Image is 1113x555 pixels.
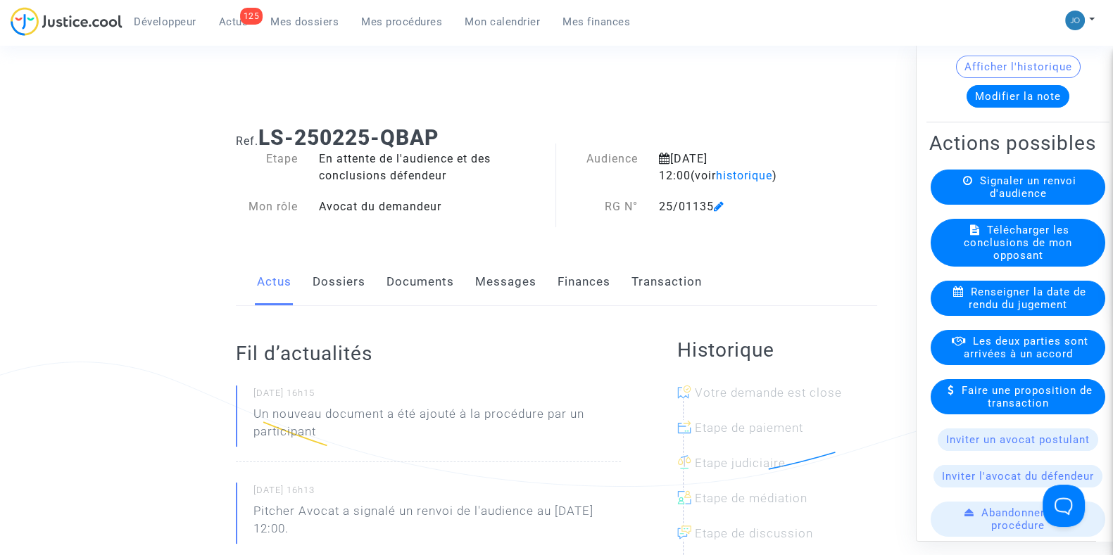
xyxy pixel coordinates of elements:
img: tab_domain_overview_orange.svg [57,82,68,93]
b: LS-250225-QBAP [258,125,439,150]
span: Renseigner la date de rendu du jugement [969,285,1086,310]
div: RG N° [556,198,648,215]
a: Dossiers [313,259,365,305]
img: 45a793c8596a0d21866ab9c5374b5e4b [1065,11,1085,30]
h2: Historique [677,338,877,362]
div: v 4.0.24 [39,23,69,34]
span: Développeur [134,15,196,28]
h2: Fil d’actualités [236,341,621,366]
a: Finances [558,259,610,305]
div: Mon rôle [225,198,308,215]
span: Inviter un avocat postulant [946,433,1090,445]
div: 25/01135 [648,198,832,215]
span: Les deux parties sont arrivées à un accord [964,334,1088,359]
span: Votre demande est close [695,385,842,400]
span: Signaler un renvoi d'audience [980,174,1076,199]
div: Etape [225,151,308,184]
div: Avocat du demandeur [308,198,557,215]
h2: Actions possibles [929,130,1107,155]
span: (voir ) [691,169,777,182]
iframe: Help Scout Beacon - Open [1043,485,1085,527]
a: Mes procédures [350,11,453,32]
span: Télécharger les conclusions de mon opposant [964,223,1072,261]
button: Afficher l'historique [956,55,1081,77]
a: Développeur [122,11,208,32]
a: Transaction [631,259,702,305]
span: Faire une proposition de transaction [962,383,1093,409]
span: Actus [219,15,249,28]
a: Actus [257,259,291,305]
a: Messages [475,259,536,305]
a: Mes finances [551,11,641,32]
span: Mes finances [562,15,630,28]
span: Mon calendrier [465,15,540,28]
span: Mes procédures [361,15,442,28]
img: jc-logo.svg [11,7,122,36]
img: tab_keywords_by_traffic_grey.svg [160,82,171,93]
span: Abandonner cette procédure [981,506,1076,531]
a: Documents [386,259,454,305]
span: Mes dossiers [270,15,339,28]
div: 125 [240,8,263,25]
div: Mots-clés [175,83,215,92]
small: [DATE] 16h13 [253,484,621,502]
div: Domaine [73,83,108,92]
a: 125Actus [208,11,260,32]
small: [DATE] 16h15 [253,387,621,405]
span: historique [716,169,772,182]
span: Inviter l'avocat du défendeur [942,469,1094,482]
div: En attente de l'audience et des conclusions défendeur [308,151,557,184]
button: Modifier la note [967,84,1069,107]
div: Domaine: [DOMAIN_NAME] [37,37,159,48]
img: website_grey.svg [23,37,34,48]
span: Ref. [236,134,258,148]
div: Audience [556,151,648,184]
p: Pitcher Avocat a signalé un renvoi de l'audience au [DATE] 12:00. [253,502,621,544]
a: Mes dossiers [259,11,350,32]
a: Mon calendrier [453,11,551,32]
p: Un nouveau document a été ajouté à la procédure par un participant [253,405,621,447]
div: [DATE] 12:00 [648,151,832,184]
